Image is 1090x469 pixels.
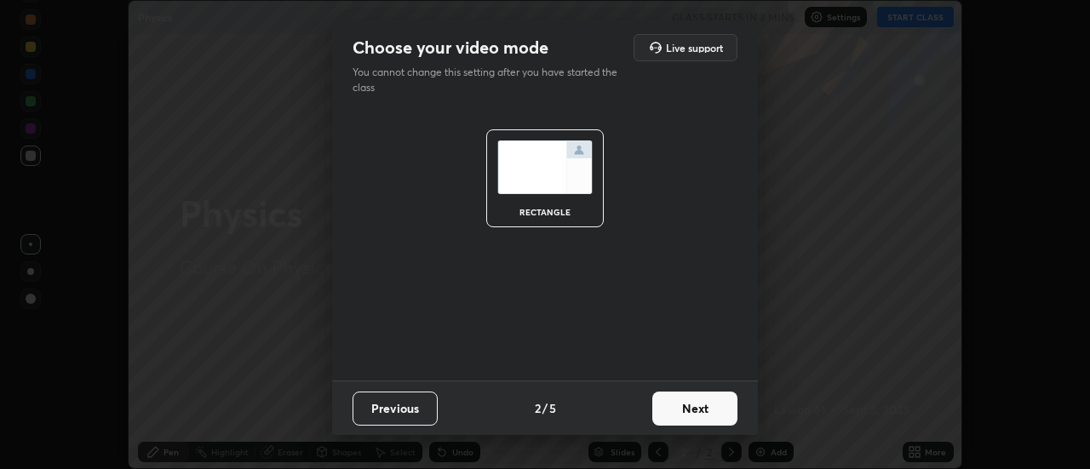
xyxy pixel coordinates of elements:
h4: 2 [535,399,541,417]
h2: Choose your video mode [353,37,548,59]
h4: 5 [549,399,556,417]
h4: / [542,399,548,417]
p: You cannot change this setting after you have started the class [353,65,628,95]
img: normalScreenIcon.ae25ed63.svg [497,140,593,194]
button: Previous [353,392,438,426]
button: Next [652,392,737,426]
div: rectangle [511,208,579,216]
h5: Live support [666,43,723,53]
